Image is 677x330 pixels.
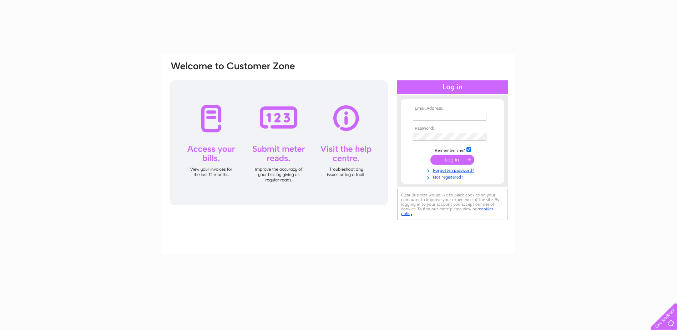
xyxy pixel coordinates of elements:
[411,126,494,131] th: Password:
[411,146,494,153] td: Remember me?
[411,106,494,111] th: Email Address:
[397,189,508,220] div: Clear Business would like to place cookies on your computer to improve your experience of the sit...
[413,173,494,180] a: Not registered?
[430,155,474,165] input: Submit
[413,166,494,173] a: Forgotten password?
[401,206,493,216] a: cookies policy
